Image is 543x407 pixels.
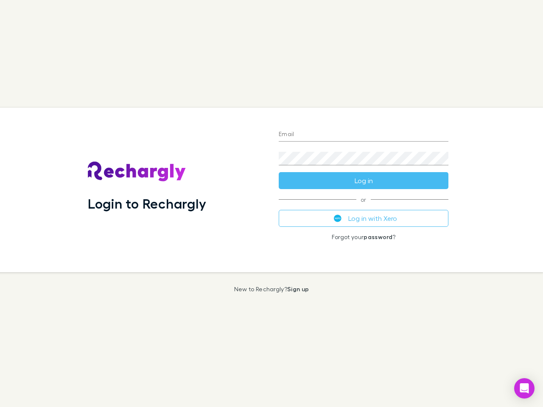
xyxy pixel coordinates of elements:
h1: Login to Rechargly [88,195,206,212]
img: Xero's logo [334,215,341,222]
img: Rechargly's Logo [88,162,186,182]
p: Forgot your ? [279,234,448,240]
div: Open Intercom Messenger [514,378,535,399]
button: Log in with Xero [279,210,448,227]
a: password [364,233,392,240]
button: Log in [279,172,448,189]
p: New to Rechargly? [234,286,309,293]
a: Sign up [287,285,309,293]
span: or [279,199,448,200]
